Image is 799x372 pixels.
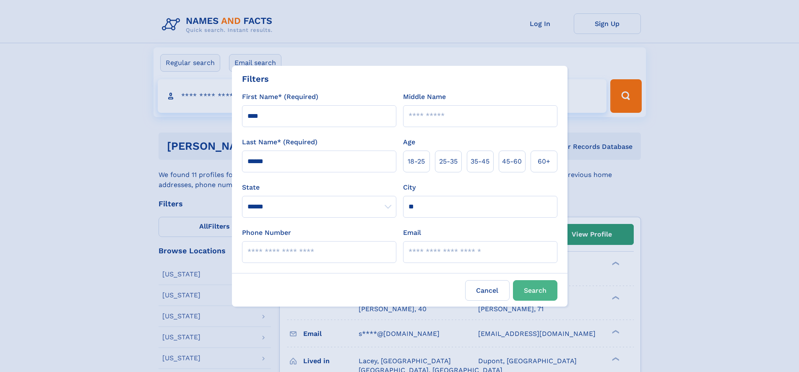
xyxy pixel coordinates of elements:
[538,156,550,166] span: 60+
[242,182,396,193] label: State
[403,92,446,102] label: Middle Name
[439,156,458,166] span: 25‑35
[471,156,489,166] span: 35‑45
[242,228,291,238] label: Phone Number
[242,137,318,147] label: Last Name* (Required)
[403,137,415,147] label: Age
[502,156,522,166] span: 45‑60
[242,73,269,85] div: Filters
[465,280,510,301] label: Cancel
[242,92,318,102] label: First Name* (Required)
[513,280,557,301] button: Search
[408,156,425,166] span: 18‑25
[403,228,421,238] label: Email
[403,182,416,193] label: City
